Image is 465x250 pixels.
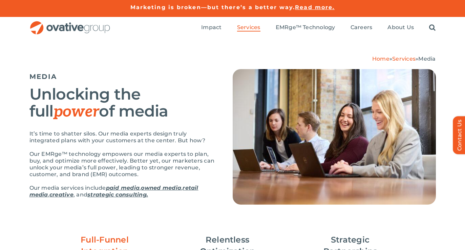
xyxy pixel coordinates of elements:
a: owned media [141,185,181,191]
span: Media [418,56,436,62]
span: EMRge™ Technology [276,24,335,31]
nav: Menu [201,17,436,39]
a: EMRge™ Technology [276,24,335,32]
span: Services [237,24,260,31]
a: Marketing is broken—but there’s a better way. [130,4,295,11]
a: retail media [29,185,198,198]
a: Search [429,24,436,32]
img: Media – Hero [233,69,436,205]
p: It’s time to shatter silos. Our media experts design truly integrated plans with your customers a... [29,130,216,144]
a: Read more. [295,4,335,11]
span: » » [372,56,436,62]
a: Services [237,24,260,32]
a: strategic consulting. [87,191,148,198]
a: OG_Full_horizontal_RGB [29,20,111,27]
span: About Us [387,24,414,31]
a: Services [392,56,416,62]
em: power [54,102,99,121]
p: Our EMRge™ technology empowers our media experts to plan, buy, and optimize more effectively. Bet... [29,151,216,178]
a: About Us [387,24,414,32]
h5: MEDIA [29,72,216,81]
a: Home [372,56,389,62]
a: paid media [106,185,140,191]
h2: Unlocking the full of media [29,86,216,120]
p: Our media services include , , , , and [29,185,216,198]
span: Careers [351,24,373,31]
a: Impact [201,24,221,32]
a: creative [49,191,73,198]
a: Careers [351,24,373,32]
span: Impact [201,24,221,31]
